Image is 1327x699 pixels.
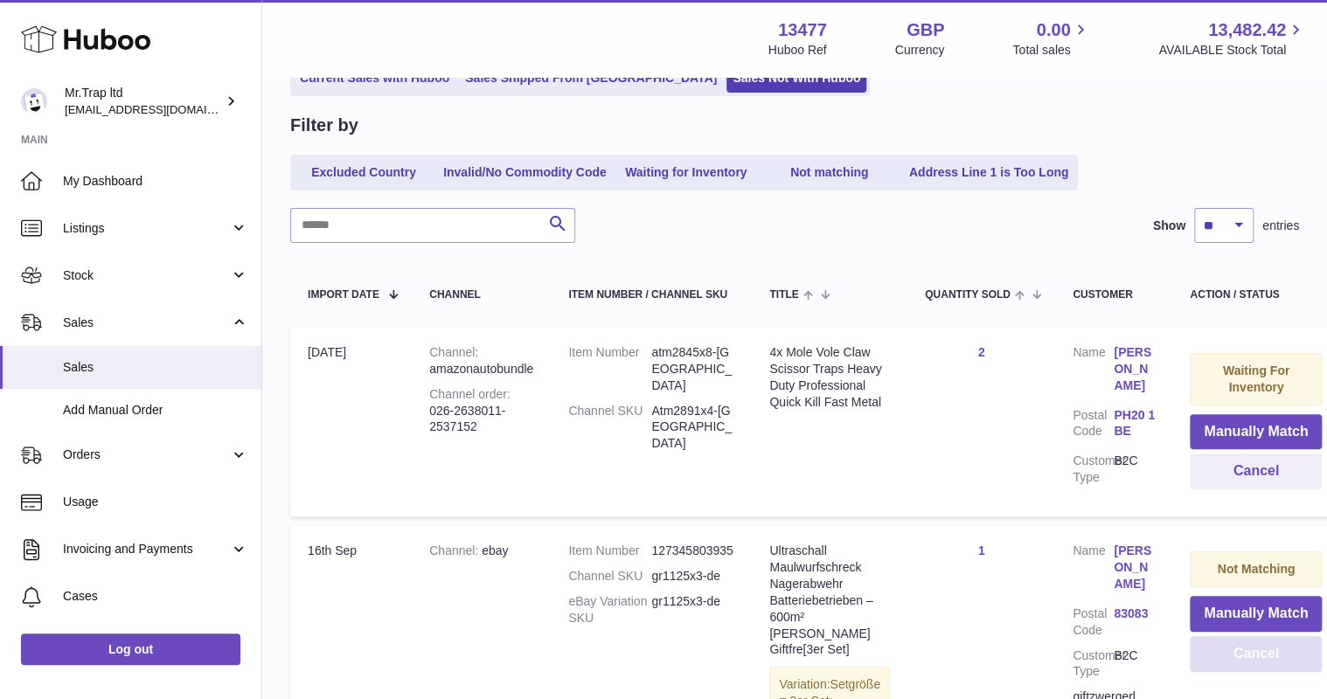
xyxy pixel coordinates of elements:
[1158,42,1306,59] span: AVAILABLE Stock Total
[65,102,257,116] span: [EMAIL_ADDRESS][DOMAIN_NAME]
[1114,647,1155,681] dd: B2C
[1073,344,1114,398] dt: Name
[294,64,455,93] a: Current Sales with Huboo
[290,327,412,516] td: [DATE]
[1223,363,1289,394] strong: Waiting For Inventory
[568,344,651,394] dt: Item Number
[978,345,985,359] a: 2
[1073,453,1114,486] dt: Customer Type
[1073,606,1114,639] dt: Postal Code
[651,344,734,394] dd: atm2845x8-[GEOGRAPHIC_DATA]
[63,359,248,376] span: Sales
[308,289,379,301] span: Import date
[726,64,866,93] a: Sales Not With Huboo
[903,158,1075,187] a: Address Line 1 is Too Long
[1190,636,1322,672] button: Cancel
[651,403,734,453] dd: Atm2891x4-[GEOGRAPHIC_DATA]
[568,289,734,301] div: Item Number / Channel SKU
[1073,407,1114,445] dt: Postal Code
[63,446,230,463] span: Orders
[925,289,1011,301] span: Quantity Sold
[63,220,230,237] span: Listings
[651,593,734,626] dd: gr1125x3-de
[769,289,798,301] span: Title
[907,18,944,42] strong: GBP
[1114,344,1155,394] a: [PERSON_NAME]
[1114,407,1155,440] a: PH20 1BE
[429,345,478,359] strong: Channel
[63,315,230,331] span: Sales
[1073,647,1114,681] dt: Customer Type
[1190,453,1322,489] button: Cancel
[769,543,890,658] div: Ultraschall Maulwurfschreck Nagerabwehr Batteriebetrieben – 600m² [PERSON_NAME] Giftfre[3er Set]
[568,543,651,559] dt: Item Number
[768,42,827,59] div: Huboo Ref
[1037,18,1071,42] span: 0.00
[21,88,47,114] img: office@grabacz.eu
[429,289,533,301] div: Channel
[1262,218,1299,234] span: entries
[651,568,734,585] dd: gr1125x3-de
[1073,543,1114,597] dt: Name
[429,344,533,377] div: amazonautobundle
[65,85,222,118] div: Mr.Trap ltd
[568,403,651,453] dt: Channel SKU
[651,543,734,559] dd: 127345803935
[437,158,613,187] a: Invalid/No Commodity Code
[63,494,248,510] span: Usage
[1158,18,1306,59] a: 13,482.42 AVAILABLE Stock Total
[290,114,358,137] h2: Filter by
[429,387,511,401] strong: Channel order
[1114,453,1155,486] dd: B2C
[429,543,482,557] strong: Channel
[568,593,651,626] dt: eBay Variation SKU
[1208,18,1286,42] span: 13,482.42
[1190,596,1322,632] button: Manually Match
[63,267,230,284] span: Stock
[429,386,533,436] div: 026-2638011-2537152
[63,541,230,557] span: Invoicing and Payments
[429,543,533,559] div: ebay
[568,568,651,585] dt: Channel SKU
[1114,606,1155,622] a: 83083
[769,344,890,411] div: 4x Mole Vole Claw Scissor Traps Heavy Duty Professional Quick Kill Fast Metal
[1217,562,1295,576] strong: Not Matching
[895,42,945,59] div: Currency
[1012,42,1090,59] span: Total sales
[1073,289,1155,301] div: Customer
[63,402,248,419] span: Add Manual Order
[1190,414,1322,450] button: Manually Match
[616,158,756,187] a: Waiting for Inventory
[778,18,827,42] strong: 13477
[294,158,434,187] a: Excluded Country
[1012,18,1090,59] a: 0.00 Total sales
[978,543,985,557] a: 1
[63,588,248,605] span: Cases
[1153,218,1185,234] label: Show
[459,64,723,93] a: Sales Shipped From [GEOGRAPHIC_DATA]
[760,158,900,187] a: Not matching
[1114,543,1155,592] a: [PERSON_NAME]
[21,633,240,665] a: Log out
[63,173,248,190] span: My Dashboard
[1190,289,1322,301] div: Action / Status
